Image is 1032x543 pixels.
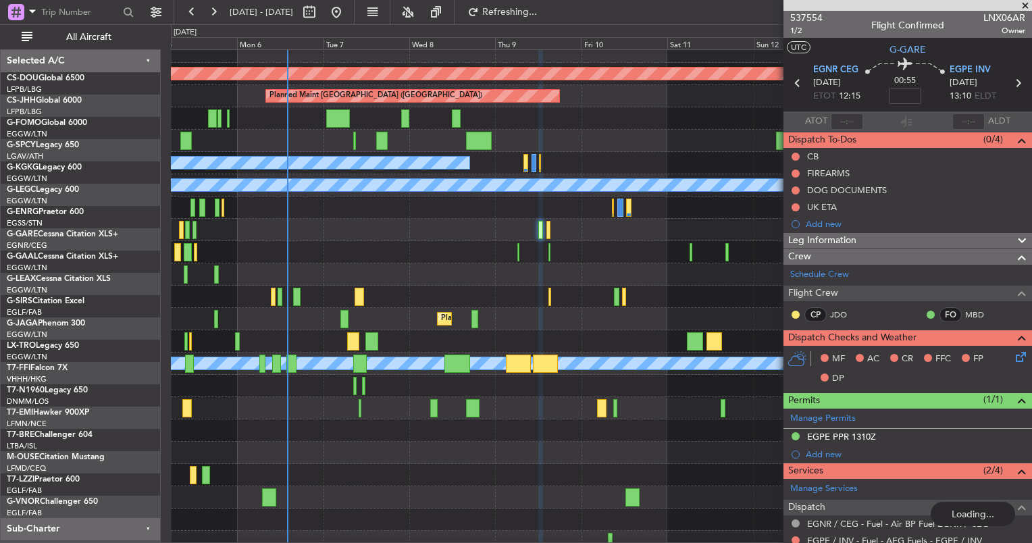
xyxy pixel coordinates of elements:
[983,132,1003,147] span: (0/4)
[807,167,850,179] div: FIREARMS
[7,297,84,305] a: G-SIRSCitation Excel
[7,151,43,161] a: LGAV/ATH
[902,353,913,366] span: CR
[807,184,887,196] div: DOG DOCUMENTS
[7,97,36,105] span: CS-JHH
[983,463,1003,477] span: (2/4)
[582,37,667,49] div: Fri 10
[7,119,87,127] a: G-FOMOGlobal 6000
[35,32,143,42] span: All Aircraft
[806,448,1025,460] div: Add new
[7,84,42,95] a: LFPB/LBG
[807,431,876,442] div: EGPE PPR 1310Z
[7,129,47,139] a: EGGW/LTN
[7,409,33,417] span: T7-EMI
[7,174,47,184] a: EGGW/LTN
[7,74,38,82] span: CS-DOU
[7,218,43,228] a: EGSS/STN
[7,486,42,496] a: EGLF/FAB
[988,115,1010,128] span: ALDT
[788,500,825,515] span: Dispatch
[482,7,538,17] span: Refreshing...
[830,309,860,321] a: JDO
[7,230,38,238] span: G-GARE
[7,275,111,283] a: G-LEAXCessna Citation XLS
[7,475,80,484] a: T7-LZZIPraetor 600
[7,498,40,506] span: G-VNOR
[7,141,36,149] span: G-SPCY
[7,74,84,82] a: CS-DOUGlobal 6500
[788,330,917,346] span: Dispatch Checks and Weather
[939,307,962,322] div: FO
[7,498,98,506] a: G-VNORChallenger 650
[7,431,93,439] a: T7-BREChallenger 604
[7,230,118,238] a: G-GARECessna Citation XLS+
[7,97,82,105] a: CS-JHHGlobal 6000
[975,90,996,103] span: ELDT
[983,25,1025,36] span: Owner
[7,253,38,261] span: G-GAAL
[965,309,996,321] a: MBD
[7,453,105,461] a: M-OUSECitation Mustang
[7,419,47,429] a: LFMN/NCE
[935,353,951,366] span: FFC
[7,374,47,384] a: VHHH/HKG
[788,233,856,249] span: Leg Information
[7,196,47,206] a: EGGW/LTN
[7,275,36,283] span: G-LEAX
[7,319,85,328] a: G-JAGAPhenom 300
[7,441,37,451] a: LTBA/ISL
[7,208,38,216] span: G-ENRG
[807,151,819,162] div: CB
[806,218,1025,230] div: Add new
[973,353,983,366] span: FP
[894,74,916,88] span: 00:55
[7,163,38,172] span: G-KGKG
[7,141,79,149] a: G-SPCYLegacy 650
[7,263,47,273] a: EGGW/LTN
[7,364,30,372] span: T7-FFI
[790,11,823,25] span: 537554
[409,37,495,49] div: Wed 8
[7,163,82,172] a: G-KGKGLegacy 600
[805,115,827,128] span: ATOT
[788,393,820,409] span: Permits
[807,201,837,213] div: UK ETA
[7,475,34,484] span: T7-LZZI
[983,392,1003,407] span: (1/1)
[839,90,860,103] span: 12:15
[461,1,542,23] button: Refreshing...
[7,453,39,461] span: M-OUSE
[867,353,879,366] span: AC
[813,63,858,77] span: EGNR CEG
[790,412,856,425] a: Manage Permits
[7,186,79,194] a: G-LEGCLegacy 600
[788,132,856,148] span: Dispatch To-Dos
[7,285,47,295] a: EGGW/LTN
[441,309,654,329] div: Planned Maint [GEOGRAPHIC_DATA] ([GEOGRAPHIC_DATA])
[151,37,237,49] div: Sun 5
[7,508,42,518] a: EGLF/FAB
[7,186,36,194] span: G-LEGC
[832,353,845,366] span: MF
[813,76,841,90] span: [DATE]
[7,307,42,317] a: EGLF/FAB
[7,431,34,439] span: T7-BRE
[804,307,827,322] div: CP
[7,386,88,394] a: T7-N1960Legacy 650
[889,43,926,57] span: G-GARE
[15,26,147,48] button: All Aircraft
[950,90,971,103] span: 13:10
[269,86,482,106] div: Planned Maint [GEOGRAPHIC_DATA] ([GEOGRAPHIC_DATA])
[7,409,89,417] a: T7-EMIHawker 900XP
[7,342,79,350] a: LX-TROLegacy 650
[7,396,49,407] a: DNMM/LOS
[790,268,849,282] a: Schedule Crew
[807,518,989,529] a: EGNR / CEG - Fuel - Air BP Fuel EGNR / CEG
[950,63,991,77] span: EGPE INV
[754,37,840,49] div: Sun 12
[788,249,811,265] span: Crew
[788,463,823,479] span: Services
[790,482,858,496] a: Manage Services
[788,286,838,301] span: Flight Crew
